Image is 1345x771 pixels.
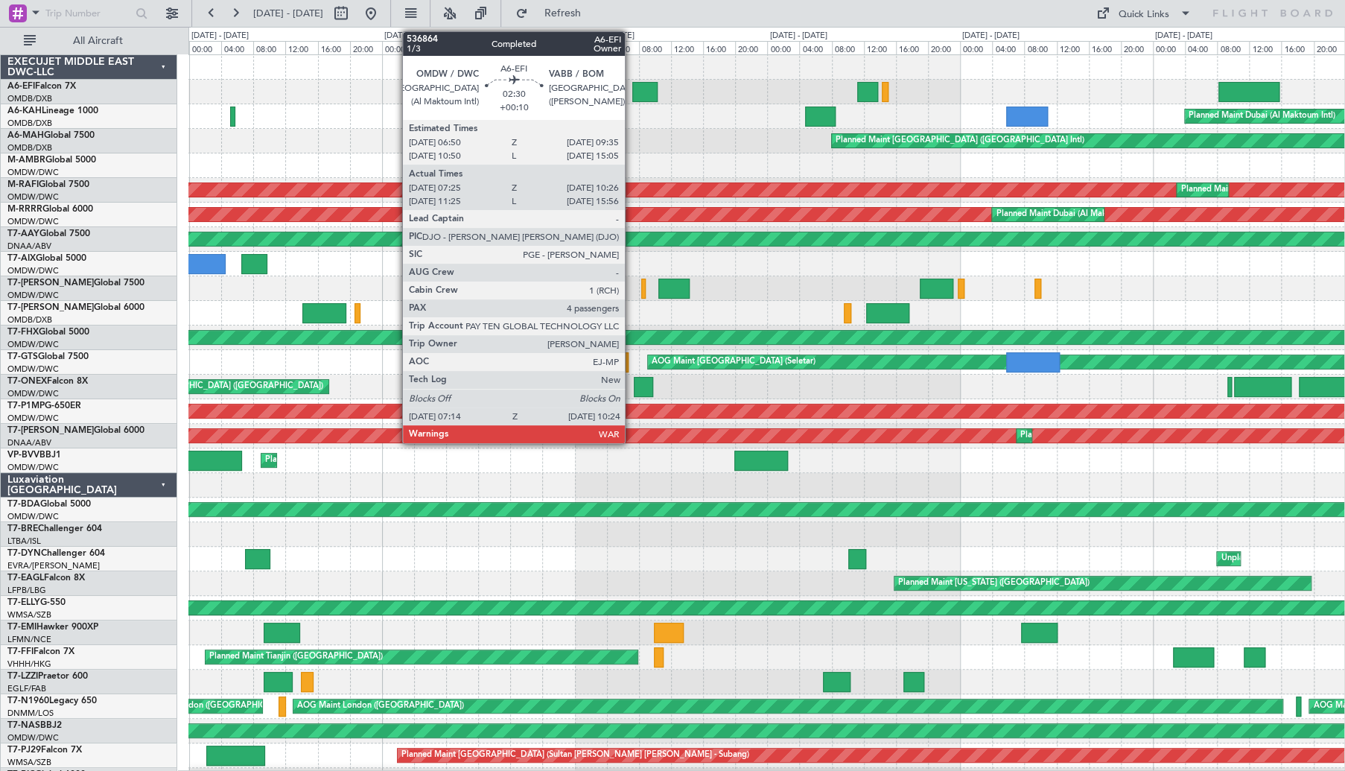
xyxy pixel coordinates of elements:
div: 12:00 [864,41,896,54]
div: 00:00 [1153,41,1185,54]
span: T7-ELLY [7,598,40,607]
div: 12:00 [478,41,510,54]
div: Planned Maint [GEOGRAPHIC_DATA] ([GEOGRAPHIC_DATA]) [89,375,323,398]
div: 12:00 [1057,41,1089,54]
div: 04:00 [799,41,831,54]
a: OMDW/DWC [7,732,59,743]
div: Planned Maint [GEOGRAPHIC_DATA] (Sultan [PERSON_NAME] [PERSON_NAME] - Subang) [401,744,748,767]
div: AOG Maint [GEOGRAPHIC_DATA] (Seletar) [652,351,815,373]
a: T7-N1960Legacy 650 [7,697,97,705]
span: T7-PJ29 [7,746,41,755]
span: T7-[PERSON_NAME] [7,426,94,435]
a: OMDW/DWC [7,511,59,522]
span: A6-MAH [7,131,44,140]
a: VP-BVVBBJ1 [7,451,61,460]
a: LFMN/NCE [7,634,51,645]
a: OMDW/DWC [7,216,59,227]
span: [DATE] - [DATE] [253,7,323,20]
span: A6-EFI [7,82,35,91]
a: T7-LZZIPraetor 600 [7,672,88,681]
input: Trip Number [45,2,131,25]
a: T7-DYNChallenger 604 [7,549,105,558]
div: 12:00 [671,41,703,54]
span: T7-BDA [7,500,40,509]
div: Planned Maint Dubai (Al Maktoum Intl) [996,203,1142,226]
a: LTBA/ISL [7,536,41,547]
span: All Aircraft [39,36,157,46]
div: 12:00 [1249,41,1281,54]
span: T7-P1MP [7,402,45,410]
div: [DATE] - [DATE] [577,30,635,42]
a: DNAA/ABV [7,241,51,252]
a: OMDW/DWC [7,265,59,276]
div: Unplanned Maint [GEOGRAPHIC_DATA] (Al Maktoum Intl) [458,228,678,250]
a: WMSA/SZB [7,757,51,768]
a: WMSA/SZB [7,609,51,621]
div: [DATE] - [DATE] [769,30,827,42]
a: T7-ONEXFalcon 8X [7,377,88,386]
div: 08:00 [1024,41,1056,54]
a: T7-PJ29Falcon 7X [7,746,82,755]
a: OMDB/DXB [7,118,52,129]
span: T7-N1960 [7,697,49,705]
div: [DATE] - [DATE] [962,30,1020,42]
span: T7-ONEX [7,377,47,386]
span: M-AMBR [7,156,45,165]
div: Quick Links [1119,7,1169,22]
div: Planned Maint [US_STATE] ([GEOGRAPHIC_DATA]) [898,572,1090,594]
div: 08:00 [832,41,864,54]
span: M-RRRR [7,205,42,214]
a: LFPB/LBG [7,585,46,596]
span: T7-EAGL [7,574,44,583]
div: 04:00 [992,41,1024,54]
a: OMDB/DXB [7,142,52,153]
a: OMDW/DWC [7,339,59,350]
a: T7-AAYGlobal 7500 [7,229,90,238]
a: T7-[PERSON_NAME]Global 7500 [7,279,144,288]
div: Planned Maint Dubai (Al Maktoum Intl) [1180,179,1327,201]
span: VP-BVV [7,451,39,460]
a: OMDW/DWC [7,167,59,178]
a: T7-EAGLFalcon 8X [7,574,85,583]
div: 08:00 [639,41,671,54]
a: M-RRRRGlobal 6000 [7,205,93,214]
span: T7-GTS [7,352,38,361]
button: All Aircraft [16,29,162,53]
span: T7-LZZI [7,672,38,681]
a: OMDW/DWC [7,364,59,375]
a: OMDW/DWC [7,191,59,203]
span: T7-EMI [7,623,36,632]
div: 04:00 [1185,41,1217,54]
a: T7-AIXGlobal 5000 [7,254,86,263]
div: [DATE] - [DATE] [384,30,442,42]
a: M-AMBRGlobal 5000 [7,156,96,165]
button: Refresh [509,1,598,25]
div: 08:00 [1217,41,1249,54]
div: 04:00 [221,41,253,54]
a: M-RAFIGlobal 7500 [7,180,89,189]
a: A6-EFIFalcon 7X [7,82,76,91]
div: 00:00 [767,41,799,54]
span: T7-DYN [7,549,41,558]
span: T7-AIX [7,254,36,263]
div: Planned Maint Dubai (Al Maktoum Intl) [442,80,588,103]
a: T7-EMIHawker 900XP [7,623,98,632]
div: Planned Maint [GEOGRAPHIC_DATA] ([GEOGRAPHIC_DATA] Intl) [836,130,1084,152]
a: T7-FHXGlobal 5000 [7,328,89,337]
a: A6-KAHLineage 1000 [7,107,98,115]
div: 04:00 [607,41,639,54]
div: 20:00 [1121,41,1153,54]
a: DNAA/ABV [7,437,51,448]
span: T7-[PERSON_NAME] [7,303,94,312]
div: Planned Maint Nice ([GEOGRAPHIC_DATA]) [265,449,431,472]
a: OMDW/DWC [7,290,59,301]
a: OMDW/DWC [7,462,59,473]
span: T7-BRE [7,524,38,533]
a: T7-[PERSON_NAME]Global 6000 [7,426,144,435]
a: T7-NASBBJ2 [7,721,62,730]
span: T7-[PERSON_NAME] [7,279,94,288]
div: AOG Maint London ([GEOGRAPHIC_DATA]) [129,695,296,717]
div: Planned Maint Dubai (Al Maktoum Intl) [1189,105,1335,127]
div: Planned Maint Dubai (Al Maktoum Intl) [602,375,749,398]
div: 20:00 [735,41,767,54]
